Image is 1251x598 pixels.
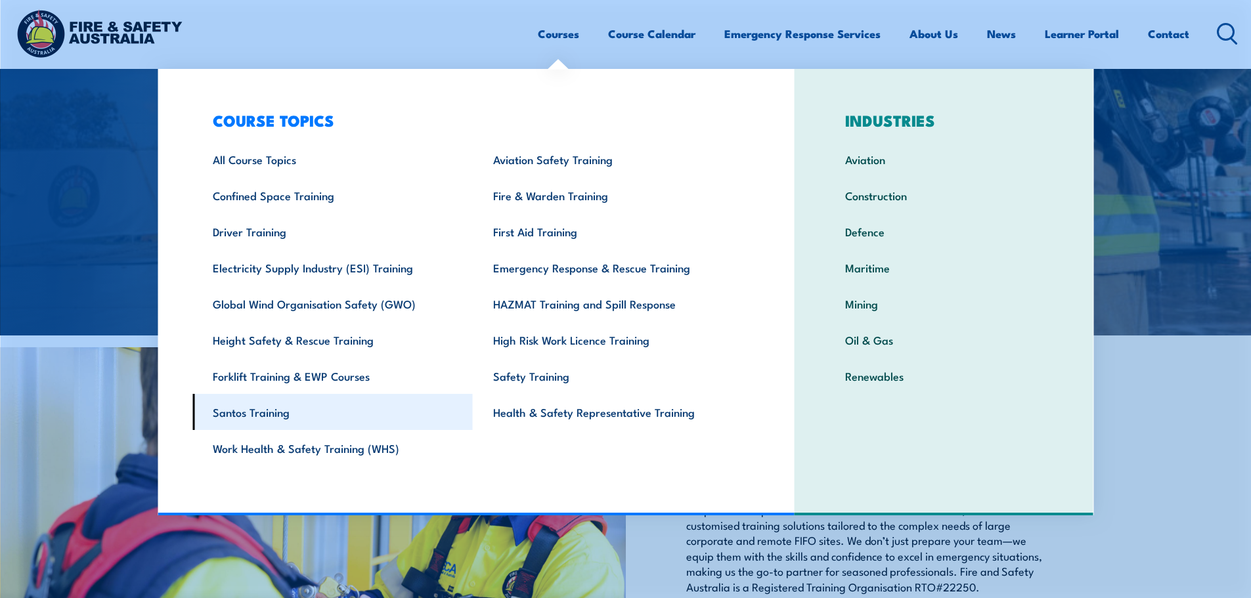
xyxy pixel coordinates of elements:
a: Construction [825,177,1063,213]
a: Course Calendar [608,16,695,51]
a: Global Wind Organisation Safety (GWO) [192,286,473,322]
a: Emergency Response & Rescue Training [473,249,753,286]
a: Learner Portal [1045,16,1119,51]
a: Work Health & Safety Training (WHS) [192,430,473,466]
a: First Aid Training [473,213,753,249]
a: Health & Safety Representative Training [473,394,753,430]
a: Confined Space Training [192,177,473,213]
a: Contact [1148,16,1189,51]
a: Fire & Warden Training [473,177,753,213]
a: News [987,16,1016,51]
a: Defence [825,213,1063,249]
a: About Us [910,16,958,51]
a: Height Safety & Rescue Training [192,322,473,358]
a: All Course Topics [192,141,473,177]
a: Maritime [825,249,1063,286]
p: We are recognised for our expertise in safety training and emergency response, serving Australia’... [686,471,1046,594]
a: Courses [538,16,579,51]
a: HAZMAT Training and Spill Response [473,286,753,322]
a: Aviation [825,141,1063,177]
a: Mining [825,286,1063,322]
a: Aviation Safety Training [473,141,753,177]
a: Forklift Training & EWP Courses [192,358,473,394]
a: Driver Training [192,213,473,249]
a: Oil & Gas [825,322,1063,358]
a: Renewables [825,358,1063,394]
a: Electricity Supply Industry (ESI) Training [192,249,473,286]
a: Safety Training [473,358,753,394]
a: Santos Training [192,394,473,430]
h3: COURSE TOPICS [192,111,753,129]
a: Emergency Response Services [724,16,881,51]
h3: INDUSTRIES [825,111,1063,129]
a: High Risk Work Licence Training [473,322,753,358]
